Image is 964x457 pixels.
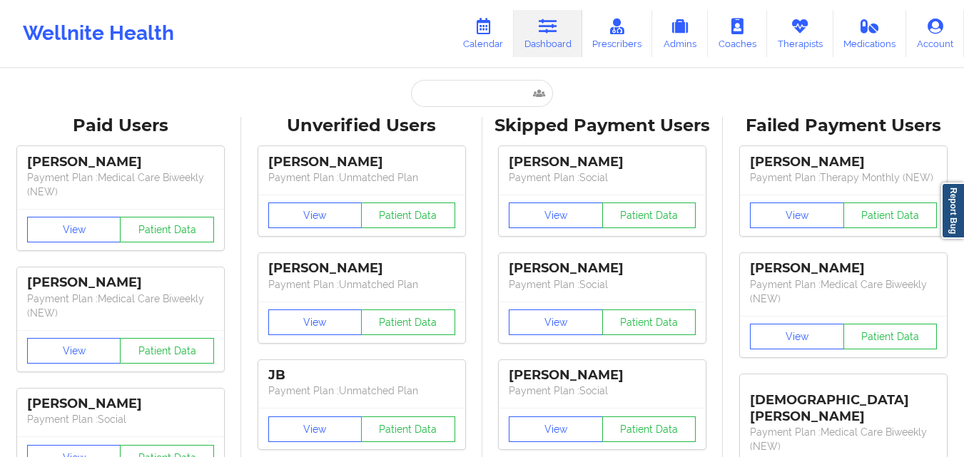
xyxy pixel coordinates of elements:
div: [PERSON_NAME] [27,396,214,412]
p: Payment Plan : Therapy Monthly (NEW) [750,170,937,185]
p: Payment Plan : Social [509,277,696,292]
div: JB [268,367,455,384]
div: [PERSON_NAME] [750,260,937,277]
button: Patient Data [843,324,938,349]
button: View [509,202,603,228]
p: Payment Plan : Social [509,170,696,185]
a: Account [906,10,964,57]
button: View [509,309,603,335]
p: Payment Plan : Unmatched Plan [268,384,455,398]
button: Patient Data [602,309,696,335]
button: Patient Data [361,202,455,228]
button: View [509,416,603,442]
div: Skipped Payment Users [492,115,714,137]
a: Therapists [767,10,833,57]
button: View [750,202,844,228]
div: [PERSON_NAME] [509,154,696,170]
p: Payment Plan : Medical Care Biweekly (NEW) [27,292,214,320]
div: [PERSON_NAME] [268,260,455,277]
div: [PERSON_NAME] [509,367,696,384]
button: Patient Data [120,217,214,242]
button: Patient Data [361,416,455,442]
div: Paid Users [10,115,231,137]
a: Admins [652,10,708,57]
a: Calendar [452,10,514,57]
a: Report Bug [941,183,964,239]
button: View [268,202,362,228]
button: View [268,416,362,442]
button: View [268,309,362,335]
a: Prescribers [582,10,653,57]
button: View [27,338,121,364]
div: [PERSON_NAME] [268,154,455,170]
button: Patient Data [843,202,938,228]
div: [PERSON_NAME] [27,274,214,291]
p: Payment Plan : Unmatched Plan [268,170,455,185]
div: [PERSON_NAME] [27,154,214,170]
a: Dashboard [514,10,582,57]
div: [DEMOGRAPHIC_DATA][PERSON_NAME] [750,381,937,425]
p: Payment Plan : Unmatched Plan [268,277,455,292]
button: View [27,217,121,242]
p: Payment Plan : Medical Care Biweekly (NEW) [27,170,214,199]
p: Payment Plan : Social [509,384,696,398]
a: Medications [833,10,907,57]
div: Failed Payment Users [733,115,954,137]
div: [PERSON_NAME] [750,154,937,170]
button: View [750,324,844,349]
button: Patient Data [361,309,455,335]
p: Payment Plan : Medical Care Biweekly (NEW) [750,425,937,453]
p: Payment Plan : Social [27,412,214,426]
a: Coaches [708,10,767,57]
button: Patient Data [602,416,696,442]
button: Patient Data [120,338,214,364]
div: Unverified Users [251,115,472,137]
button: Patient Data [602,202,696,228]
p: Payment Plan : Medical Care Biweekly (NEW) [750,277,937,306]
div: [PERSON_NAME] [509,260,696,277]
